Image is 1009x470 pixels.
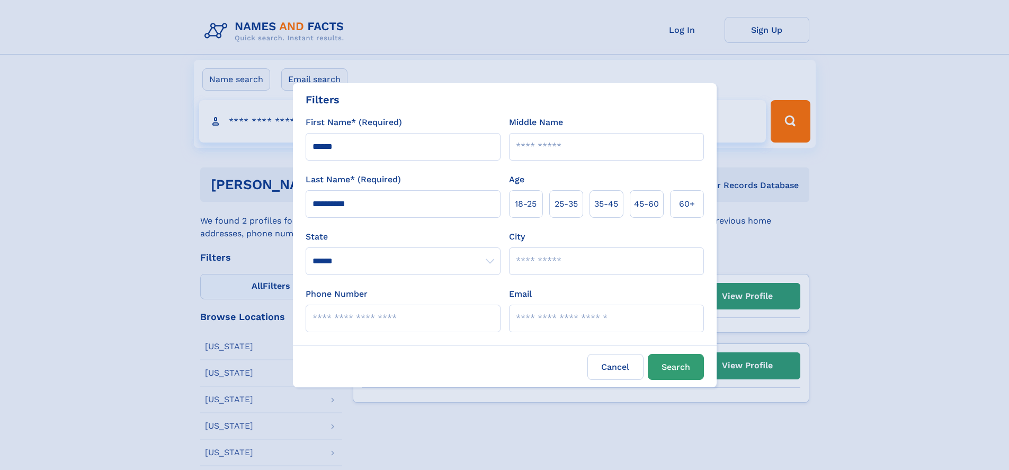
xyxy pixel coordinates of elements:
label: Age [509,173,524,186]
label: City [509,230,525,243]
span: 25‑35 [555,198,578,210]
label: Middle Name [509,116,563,129]
label: Phone Number [306,288,368,300]
label: Last Name* (Required) [306,173,401,186]
label: Cancel [587,354,644,380]
span: 60+ [679,198,695,210]
label: First Name* (Required) [306,116,402,129]
div: Filters [306,92,340,108]
button: Search [648,354,704,380]
label: State [306,230,501,243]
label: Email [509,288,532,300]
span: 35‑45 [594,198,618,210]
span: 18‑25 [515,198,537,210]
span: 45‑60 [634,198,659,210]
